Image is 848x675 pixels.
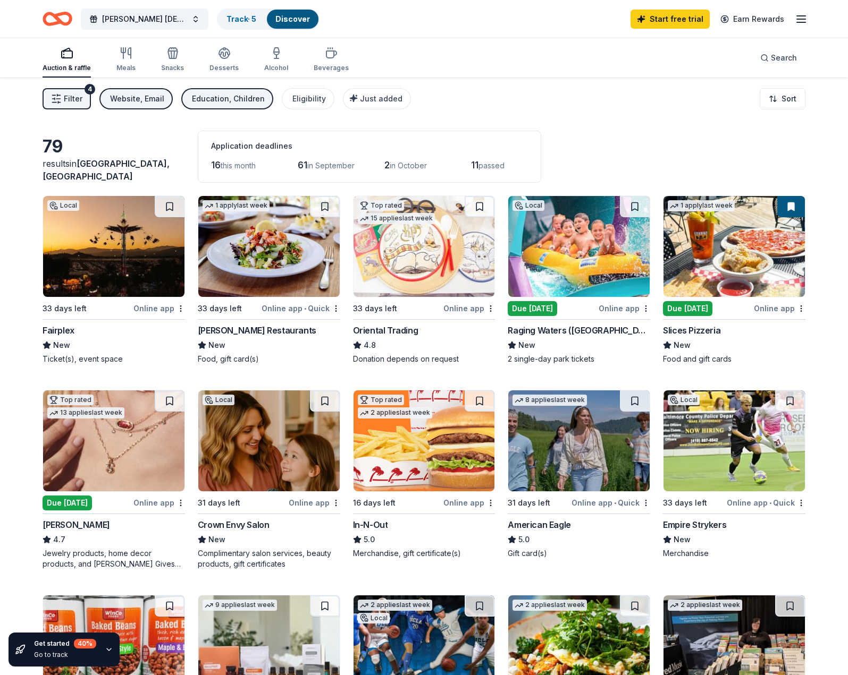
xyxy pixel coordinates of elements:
div: Oriental Trading [353,324,418,337]
span: 11 [471,159,478,170]
div: Fairplex [43,324,74,337]
div: Food and gift cards [663,354,805,364]
span: Sort [782,92,796,105]
div: Go to track [34,651,96,659]
div: In-N-Out [353,518,388,531]
div: Gift card(s) [508,548,650,559]
div: [PERSON_NAME] Restaurants [198,324,316,337]
img: Image for Raging Waters (Los Angeles) [508,196,650,297]
span: New [674,533,691,546]
img: Image for Empire Strykers [664,390,805,491]
a: Track· 5 [226,14,256,23]
div: Food, gift card(s) [198,354,340,364]
span: passed [478,161,505,170]
div: 2 single-day park tickets [508,354,650,364]
div: 2 applies last week [358,407,432,418]
button: Meals [116,42,136,78]
button: Track· 5Discover [217,8,320,30]
div: 31 days left [508,497,550,509]
span: 5.0 [364,533,375,546]
a: Earn Rewards [714,10,791,29]
div: 1 apply last week [203,200,270,211]
a: Image for Kendra ScottTop rated13 applieslast weekDue [DATE]Online app[PERSON_NAME]4.7Jewelry pro... [43,390,185,569]
div: 33 days left [663,497,707,509]
div: Local [203,395,234,405]
div: Online app [443,302,495,315]
span: • [769,499,771,507]
div: Online app [289,496,340,509]
button: Website, Email [99,88,173,109]
span: Just added [360,94,402,103]
span: 4.7 [53,533,65,546]
div: Online app Quick [262,302,340,315]
div: Donation depends on request [353,354,496,364]
div: 31 days left [198,497,240,509]
div: results [43,157,185,183]
div: Merchandise [663,548,805,559]
span: in September [307,161,355,170]
div: Top rated [358,200,404,211]
div: Online app [133,496,185,509]
button: [PERSON_NAME] [DEMOGRAPHIC_DATA] [81,8,208,30]
a: Image for Raging Waters (Los Angeles)LocalDue [DATE]Online appRaging Waters ([GEOGRAPHIC_DATA])Ne... [508,195,650,364]
a: Image for American Eagle8 applieslast week31 days leftOnline app•QuickAmerican Eagle5.0Gift card(s) [508,390,650,559]
div: 1 apply last week [668,200,735,211]
a: Discover [275,14,310,23]
div: Website, Email [110,92,164,105]
div: Application deadlines [211,140,528,152]
a: Image for Empire StrykersLocal33 days leftOnline app•QuickEmpire StrykersNewMerchandise [663,390,805,559]
div: Due [DATE] [663,301,712,316]
span: 61 [298,159,307,170]
div: 15 applies last week [358,213,435,224]
img: Image for Fairplex [43,196,184,297]
div: Jewelry products, home decor products, and [PERSON_NAME] Gives Back event in-store or online (or ... [43,548,185,569]
button: Eligibility [282,88,334,109]
div: Due [DATE] [43,495,92,510]
div: 33 days left [43,302,87,315]
div: Get started [34,639,96,648]
div: 16 days left [353,497,396,509]
div: Beverages [314,64,349,72]
img: Image for Slices Pizzeria [664,196,805,297]
span: New [53,339,70,352]
a: Image for Cameron Mitchell Restaurants1 applylast week33 days leftOnline app•Quick[PERSON_NAME] R... [198,195,340,364]
div: Due [DATE] [508,301,557,316]
button: Desserts [209,42,239,78]
span: • [614,499,616,507]
div: Online app Quick [572,496,650,509]
img: Image for American Eagle [508,390,650,491]
img: Image for Crown Envy Salon [198,390,340,491]
div: Top rated [47,395,94,405]
div: 40 % [74,639,96,648]
span: 2 [384,159,390,170]
div: Eligibility [292,92,326,105]
img: Image for Oriental Trading [354,196,495,297]
div: Online app [599,302,650,315]
div: [PERSON_NAME] [43,518,110,531]
div: Snacks [161,64,184,72]
span: 16 [211,159,221,170]
a: Home [43,6,72,31]
div: 9 applies last week [203,600,277,611]
div: Slices Pizzeria [663,324,720,337]
div: Auction & raffle [43,64,91,72]
div: Local [358,613,390,623]
div: Education, Children [192,92,265,105]
div: Top rated [358,395,404,405]
button: Filter4 [43,88,91,109]
button: Education, Children [181,88,273,109]
button: Just added [343,88,411,109]
button: Snacks [161,42,184,78]
span: New [518,339,535,352]
span: [PERSON_NAME] [DEMOGRAPHIC_DATA] [102,13,187,25]
div: Online app [133,302,185,315]
a: Image for Oriental TradingTop rated15 applieslast week33 days leftOnline appOriental Trading4.8Do... [353,195,496,364]
a: Image for Slices Pizzeria1 applylast weekDue [DATE]Online appSlices PizzeriaNewFood and gift cards [663,195,805,364]
div: Online app [754,302,805,315]
button: Alcohol [264,42,288,78]
a: Image for Crown Envy SalonLocal31 days leftOnline appCrown Envy SalonNewComplimentary salon servi... [198,390,340,569]
span: this month [221,161,256,170]
div: 2 applies last week [513,600,587,611]
div: 4 [85,84,95,95]
div: Meals [116,64,136,72]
